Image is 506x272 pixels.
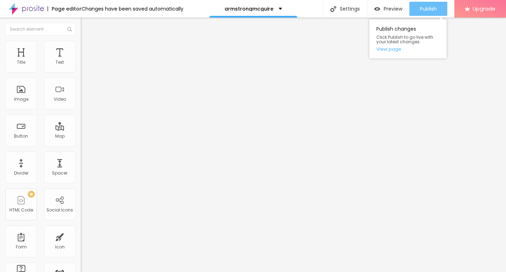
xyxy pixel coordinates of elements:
[55,245,65,249] div: Icon
[14,134,28,139] div: Button
[376,35,440,44] span: Click Publish to go live with your latest changes.
[55,134,65,139] div: Map
[47,6,82,11] div: Page editor
[46,208,73,213] div: Social Icons
[14,97,28,102] div: Image
[330,6,336,12] img: Icone
[81,18,506,272] iframe: Editor
[409,2,447,16] button: Publish
[17,60,25,65] div: Title
[367,2,409,16] button: Preview
[14,171,28,176] div: Divider
[9,208,33,213] div: HTML Code
[56,60,64,65] div: Text
[52,171,67,176] div: Spacer
[16,245,27,249] div: Form
[369,19,447,58] div: Publish changes
[384,6,402,12] span: Preview
[374,6,380,12] img: view-1.svg
[82,6,183,11] div: Changes have been saved automatically
[420,6,437,12] span: Publish
[225,6,273,11] p: armstrongmcguire
[473,6,495,12] span: Upgrade
[67,27,72,31] img: Icone
[5,23,76,36] input: Search element
[54,97,66,102] div: Video
[376,47,440,51] a: View page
